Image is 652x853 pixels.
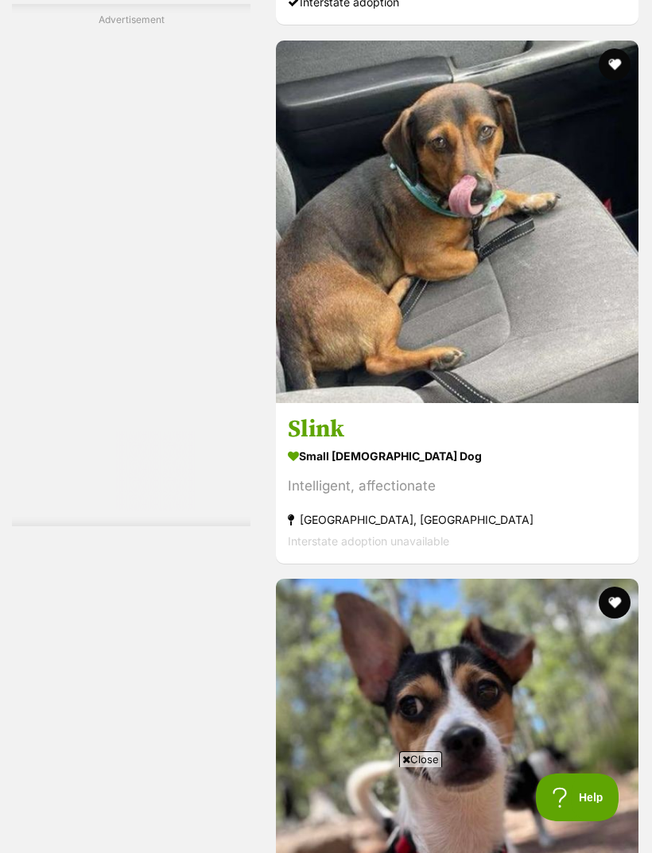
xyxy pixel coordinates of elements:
div: Intelligent, affectionate [288,475,627,497]
h3: Slink [288,414,627,444]
strong: [GEOGRAPHIC_DATA], [GEOGRAPHIC_DATA] [288,509,627,530]
img: Slink - Dachshund (Miniature Smooth Haired) Dog [276,41,638,403]
iframe: Help Scout Beacon - Open [536,774,620,821]
iframe: Advertisement [68,33,195,510]
span: Close [399,751,442,767]
a: Slink small [DEMOGRAPHIC_DATA] Dog Intelligent, affectionate [GEOGRAPHIC_DATA], [GEOGRAPHIC_DATA]... [276,402,638,564]
button: favourite [599,48,631,80]
div: Advertisement [12,4,250,526]
span: Interstate adoption unavailable [288,534,449,548]
strong: small [DEMOGRAPHIC_DATA] Dog [288,444,627,467]
iframe: Advertisement [37,774,615,845]
button: favourite [599,587,631,618]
